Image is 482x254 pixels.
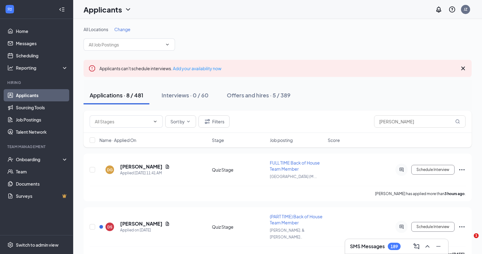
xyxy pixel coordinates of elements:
svg: ActiveChat [398,167,405,172]
input: All Job Postings [89,41,162,48]
button: ChevronUp [423,241,432,251]
a: Talent Network [16,126,68,138]
svg: MagnifyingGlass [455,119,460,124]
button: Filter Filters [198,115,230,128]
div: 189 [391,244,398,249]
svg: UserCheck [7,156,13,162]
svg: QuestionInfo [448,6,456,13]
div: Reporting [16,65,68,71]
div: Hiring [7,80,67,85]
div: Offers and hires · 5 / 389 [227,91,291,99]
svg: Analysis [7,65,13,71]
p: [PERSON_NAME] has applied more than . [375,191,466,196]
span: 1 [474,233,479,238]
div: Applications · 8 / 481 [90,91,143,99]
span: Name · Applied On [99,137,136,143]
a: Home [16,25,68,37]
span: Job posting [270,137,293,143]
button: Schedule Interview [411,165,455,175]
svg: ChevronDown [165,42,170,47]
span: (PART TIME) Back of House Team Member [270,214,323,225]
button: Minimize [434,241,443,251]
svg: Filter [204,118,211,125]
svg: Cross [459,65,467,72]
a: Messages [16,37,68,49]
a: Sourcing Tools [16,101,68,114]
span: All Locations [84,27,108,32]
svg: Ellipses [458,166,466,173]
a: Team [16,165,68,178]
span: Change [114,27,130,32]
a: Documents [16,178,68,190]
span: Stage [212,137,224,143]
div: Switch to admin view [16,242,59,248]
button: Schedule Interview [411,222,455,232]
div: Quiz Stage [212,167,266,173]
div: Applied on [DATE] [120,227,170,233]
a: Scheduling [16,49,68,62]
svg: Settings [7,242,13,248]
div: DS [107,224,112,230]
input: Search in applications [374,115,466,128]
h3: SMS Messages [350,243,385,250]
a: Add your availability now [173,66,221,71]
div: JZ [464,7,467,12]
svg: ActiveChat [398,224,405,229]
h5: [PERSON_NAME] [120,220,162,227]
svg: Minimize [435,243,442,250]
span: [PERSON_NAME]. & [PERSON_NAME].. [270,228,305,239]
svg: Document [165,164,170,169]
svg: ComposeMessage [413,243,420,250]
button: Sort byChevronDown [165,115,196,128]
svg: ChevronDown [186,119,191,124]
svg: Collapse [59,6,65,13]
span: FULL TIME Back of House Team Member [270,160,320,172]
h1: Applicants [84,4,122,15]
a: Job Postings [16,114,68,126]
svg: Document [165,221,170,226]
a: SurveysCrown [16,190,68,202]
span: [GEOGRAPHIC_DATA] (M ... [270,174,317,179]
svg: Error [88,65,96,72]
input: All Stages [95,118,150,125]
div: DG [107,167,113,172]
svg: ChevronDown [153,119,158,124]
a: Applicants [16,89,68,101]
svg: ChevronDown [124,6,132,13]
b: 3 hours ago [445,191,465,196]
div: Applied [DATE] 11:41 AM [120,170,170,176]
div: Interviews · 0 / 60 [162,91,209,99]
iframe: Intercom live chat [461,233,476,248]
svg: Notifications [435,6,442,13]
svg: ChevronUp [424,243,431,250]
div: Team Management [7,144,67,149]
span: Score [328,137,340,143]
div: Quiz Stage [212,224,266,230]
svg: Ellipses [458,223,466,230]
div: Onboarding [16,156,63,162]
span: Sort by [170,119,185,124]
svg: WorkstreamLogo [7,6,13,12]
span: Applicants can't schedule interviews. [99,66,221,71]
button: ComposeMessage [412,241,421,251]
h5: [PERSON_NAME] [120,163,162,170]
